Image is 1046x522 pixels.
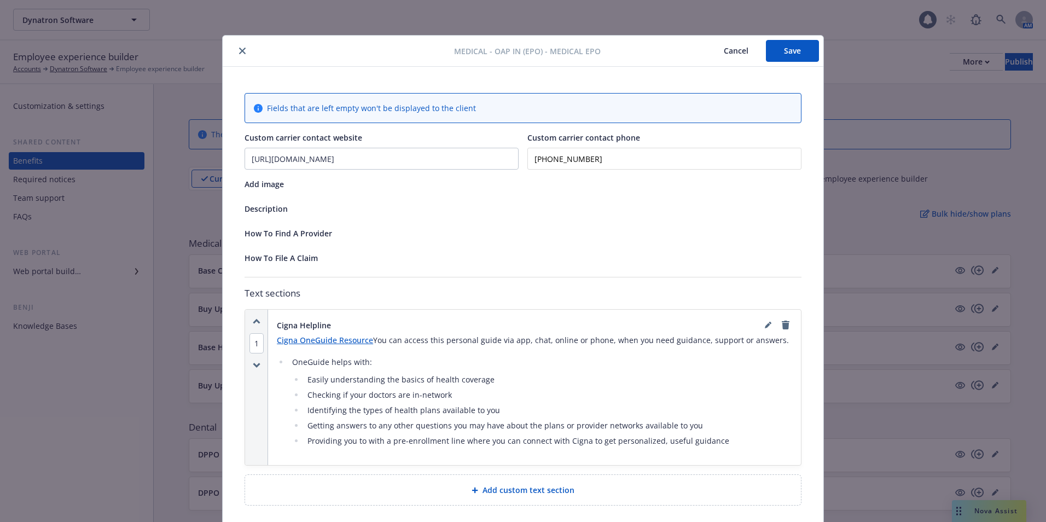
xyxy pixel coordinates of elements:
li: Providing you to with a pre-enrollment line where you can connect with Cigna to get personalized,... [304,434,792,448]
li: OneGuide helps with: [289,356,792,448]
p: Text sections [245,286,801,300]
button: 1 [249,338,264,349]
span: 1 [249,333,264,353]
a: remove [779,318,792,332]
li: Getting answers to any other questions you may have about the plans or provider networks availabl... [304,419,792,432]
a: Cigna OneGuide Resource [277,335,373,345]
span: Add image [245,179,284,189]
input: Add custom carrier contact phone [527,148,801,170]
span: Cigna Helpline [277,320,331,331]
button: Save [766,40,819,62]
input: Add custom carrier contact website [245,148,518,169]
button: Cancel [706,40,766,62]
li: Checking if your doctors are in-network [304,388,792,402]
p: You can access this personal guide via app, chat, online or phone, when you need guidance, suppor... [277,334,792,347]
li: Easily understanding the basics of health coverage [304,373,792,386]
span: How To Find A Provider [245,228,332,239]
li: Identifying the types of health plans available to you [304,404,792,417]
span: Add custom text section [483,484,574,496]
span: Medical - OAP IN (EPO) - Medical EPO [454,45,601,57]
span: Custom carrier contact phone [527,132,640,143]
span: How To File A Claim [245,253,318,263]
span: Custom carrier contact website [245,132,362,143]
span: Fields that are left empty won't be displayed to the client [267,102,476,114]
a: editPencil [762,318,775,332]
div: Add custom text section [245,474,801,506]
span: Description [245,204,288,214]
button: close [236,44,249,57]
